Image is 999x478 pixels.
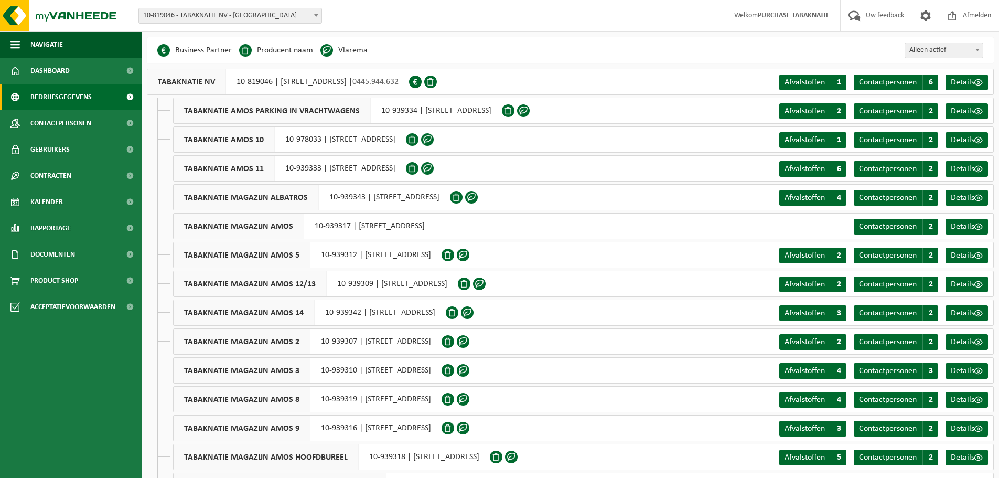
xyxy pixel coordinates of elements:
span: 0445.944.632 [352,78,399,86]
span: Details [951,222,974,231]
div: 10-939312 | [STREET_ADDRESS] [173,242,442,268]
div: 10-939318 | [STREET_ADDRESS] [173,444,490,470]
span: TABAKNATIE AMOS 10 [174,127,275,152]
div: 10-939319 | [STREET_ADDRESS] [173,386,442,412]
span: Contactpersonen [859,280,917,289]
a: Contactpersonen 2 [854,305,938,321]
span: 2 [831,277,846,292]
li: Producent naam [239,43,313,58]
div: 10-939333 | [STREET_ADDRESS] [173,155,406,182]
span: 2 [831,334,846,350]
span: 2 [922,277,938,292]
div: 10-939334 | [STREET_ADDRESS] [173,98,502,124]
span: Contactpersonen [859,78,917,87]
span: Contactpersonen [859,222,917,231]
span: Details [951,136,974,144]
span: Navigatie [30,31,63,58]
span: Afvalstoffen [785,453,825,462]
span: Contactpersonen [859,424,917,433]
div: 10-939343 | [STREET_ADDRESS] [173,184,450,210]
span: Dashboard [30,58,70,84]
a: Contactpersonen 2 [854,334,938,350]
span: Kalender [30,189,63,215]
span: TABAKNATIE AMOS 11 [174,156,275,181]
a: Afvalstoffen 2 [779,103,846,119]
span: Alleen actief [905,43,983,58]
span: Details [951,367,974,375]
span: Documenten [30,241,75,268]
span: Contactpersonen [859,367,917,375]
span: 2 [922,132,938,148]
span: Details [951,309,974,317]
a: Contactpersonen 2 [854,103,938,119]
span: Details [951,424,974,433]
span: TABAKNATIE MAGAZIJN AMOS 12/13 [174,271,327,296]
a: Afvalstoffen 3 [779,421,846,437]
span: Details [951,396,974,404]
span: Afvalstoffen [785,424,825,433]
span: Contactpersonen [859,136,917,144]
span: Rapportage [30,215,71,241]
a: Details [946,277,988,292]
span: Details [951,251,974,260]
span: Contracten [30,163,71,189]
span: Afvalstoffen [785,367,825,375]
span: Contactpersonen [859,107,917,115]
a: Contactpersonen 2 [854,161,938,177]
span: Details [951,280,974,289]
span: TABAKNATIE MAGAZIJN AMOS 9 [174,416,310,441]
span: TABAKNATIE MAGAZIJN AMOS 14 [174,300,315,325]
a: Details [946,248,988,263]
span: 3 [831,305,846,321]
li: Business Partner [157,43,232,58]
a: Contactpersonen 6 [854,75,938,90]
span: 2 [922,421,938,437]
a: Contactpersonen 2 [854,248,938,263]
span: 2 [922,334,938,350]
span: Product Shop [30,268,78,294]
a: Details [946,132,988,148]
span: TABAKNATIE MAGAZIJN AMOS 5 [174,242,310,268]
a: Afvalstoffen 5 [779,450,846,465]
span: Contactpersonen [859,396,917,404]
span: Afvalstoffen [785,251,825,260]
span: Contactpersonen [859,453,917,462]
span: Afvalstoffen [785,309,825,317]
span: Afvalstoffen [785,136,825,144]
a: Afvalstoffen 4 [779,363,846,379]
span: Details [951,453,974,462]
span: Afvalstoffen [785,338,825,346]
span: 2 [831,248,846,263]
span: 4 [831,190,846,206]
a: Afvalstoffen 1 [779,132,846,148]
span: Contactpersonen [859,165,917,173]
span: Afvalstoffen [785,78,825,87]
a: Afvalstoffen 4 [779,190,846,206]
span: 3 [831,421,846,437]
span: 6 [922,75,938,90]
span: Alleen actief [905,43,983,58]
div: 10-939342 | [STREET_ADDRESS] [173,300,446,326]
a: Contactpersonen 2 [854,132,938,148]
a: Details [946,421,988,437]
span: 2 [922,103,938,119]
a: Afvalstoffen 4 [779,392,846,408]
a: Details [946,103,988,119]
a: Details [946,219,988,235]
span: 2 [922,392,938,408]
div: 10-819046 | [STREET_ADDRESS] | [147,69,409,95]
span: Acceptatievoorwaarden [30,294,115,320]
span: 6 [831,161,846,177]
a: Contactpersonen 2 [854,421,938,437]
span: Afvalstoffen [785,280,825,289]
span: TABAKNATIE AMOS PARKING IN VRACHTWAGENS [174,98,371,123]
span: 4 [831,392,846,408]
span: Afvalstoffen [785,194,825,202]
span: 2 [922,248,938,263]
span: TABAKNATIE MAGAZIJN AMOS 2 [174,329,310,354]
a: Contactpersonen 2 [854,190,938,206]
div: 10-939317 | [STREET_ADDRESS] [173,213,435,239]
a: Afvalstoffen 6 [779,161,846,177]
span: TABAKNATIE MAGAZIJN AMOS HOOFDBUREEL [174,444,359,470]
span: Details [951,107,974,115]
